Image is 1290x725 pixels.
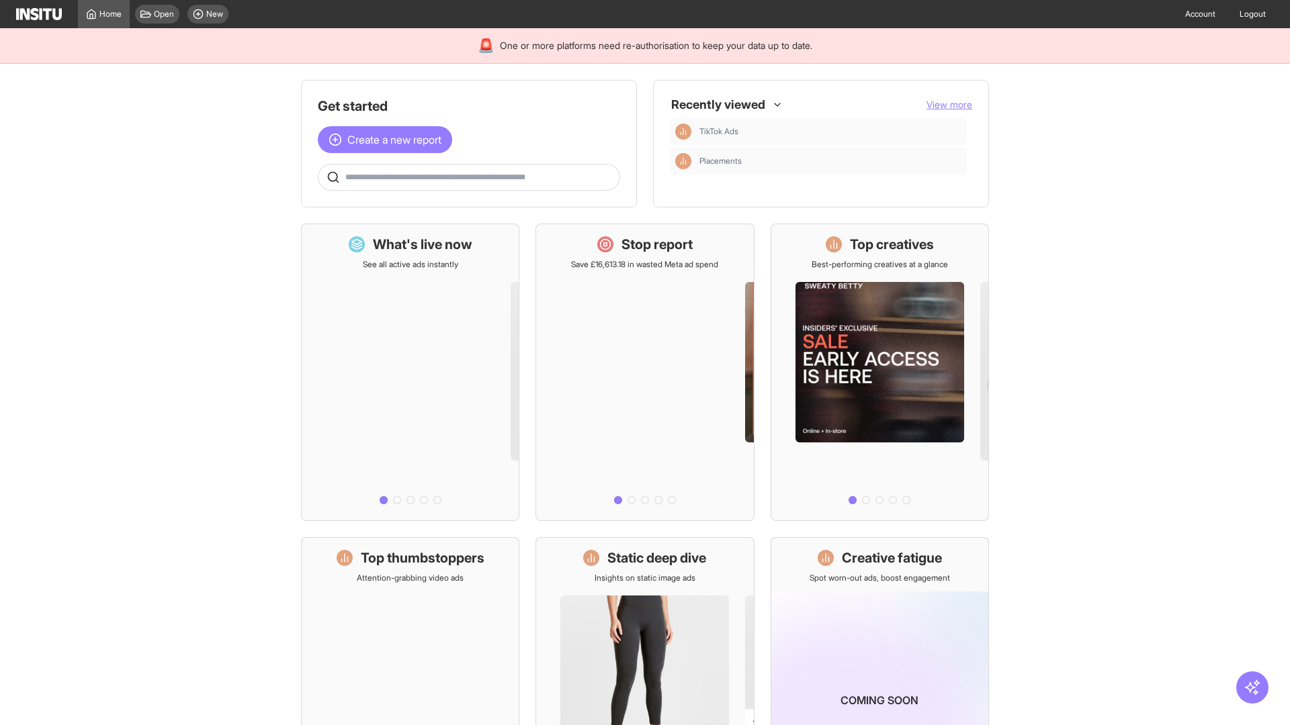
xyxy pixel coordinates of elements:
span: TikTok Ads [699,126,961,137]
span: Open [154,9,174,19]
p: See all active ads instantly [363,259,458,270]
span: Placements [699,156,961,166]
span: New [206,9,223,19]
button: View more [927,98,972,111]
p: Save £16,613.18 in wasted Meta ad spend [571,259,718,270]
a: What's live nowSee all active ads instantly [301,224,519,521]
span: Placements [699,156,742,166]
span: View more [927,99,972,110]
p: Insights on static image ads [595,573,695,583]
span: One or more platforms need re-authorisation to keep your data up to date. [500,39,812,52]
button: Create a new report [318,126,452,153]
h1: Top thumbstoppers [361,548,484,567]
span: Create a new report [347,132,441,148]
p: Best-performing creatives at a glance [812,259,948,270]
h1: Stop report [621,235,693,254]
h1: What's live now [373,235,472,254]
a: Top creativesBest-performing creatives at a glance [771,224,989,521]
p: Attention-grabbing video ads [357,573,464,583]
div: Insights [675,153,691,169]
div: 🚨 [478,36,494,55]
div: Insights [675,124,691,140]
span: TikTok Ads [699,126,738,137]
a: Stop reportSave £16,613.18 in wasted Meta ad spend [535,224,754,521]
img: Logo [16,8,62,20]
h1: Top creatives [850,235,934,254]
h1: Static deep dive [607,548,706,567]
span: Home [99,9,122,19]
h1: Get started [318,97,620,115]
